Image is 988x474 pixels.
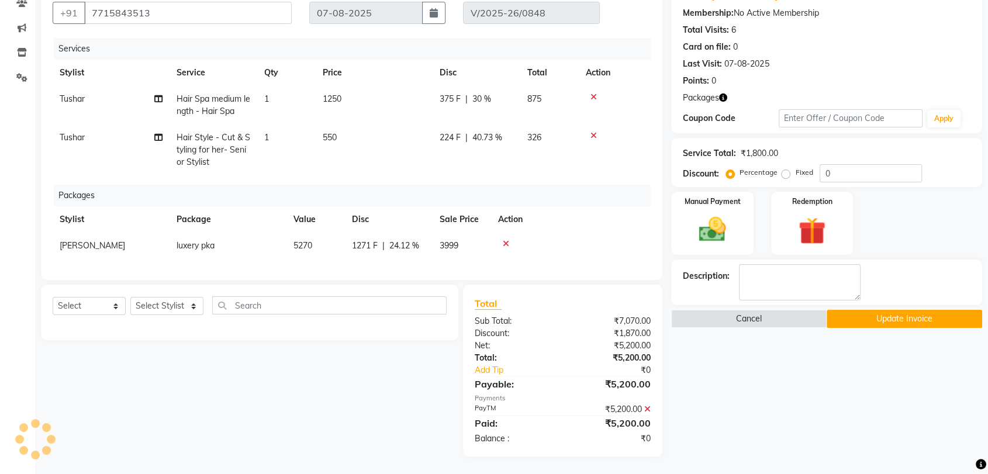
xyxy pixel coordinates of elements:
th: Package [170,206,286,233]
th: Sale Price [433,206,491,233]
div: 07-08-2025 [724,58,769,70]
th: Action [491,206,651,233]
div: Total: [466,352,563,364]
div: ₹5,200.00 [563,340,660,352]
th: Total [520,60,579,86]
button: Cancel [671,310,827,328]
div: Membership: [683,7,734,19]
input: Enter Offer / Coupon Code [779,109,923,127]
th: Stylist [53,206,170,233]
div: ₹0 [579,364,659,376]
span: 550 [323,132,337,143]
span: Total [475,297,502,310]
div: Discount: [466,327,563,340]
span: 1 [264,94,269,104]
th: Price [316,60,433,86]
label: Percentage [740,167,777,178]
div: ₹5,200.00 [563,352,660,364]
div: PayTM [466,403,563,416]
span: Tushar [60,94,85,104]
label: Manual Payment [685,196,741,207]
span: 1271 F [352,240,378,252]
div: Card on file: [683,41,731,53]
div: Payable: [466,377,563,391]
span: 5270 [293,240,312,251]
div: Description: [683,270,730,282]
span: Packages [683,92,719,104]
span: | [465,132,468,144]
div: Payments [475,393,651,403]
span: | [465,93,468,105]
div: Services [54,38,659,60]
div: ₹1,870.00 [563,327,660,340]
img: _gift.svg [790,214,834,248]
span: 1 [264,132,269,143]
span: 224 F [440,132,461,144]
button: Update Invoice [827,310,982,328]
span: 40.73 % [472,132,502,144]
div: Net: [466,340,563,352]
div: ₹1,800.00 [741,147,778,160]
th: Stylist [53,60,170,86]
div: Discount: [683,168,719,180]
span: Hair Style - Cut & Styling for her- Senior Stylist [177,132,250,167]
div: ₹5,200.00 [563,403,660,416]
span: 24.12 % [389,240,419,252]
span: Hair Spa medium length - Hair Spa [177,94,250,116]
span: 30 % [472,93,491,105]
div: 6 [731,24,736,36]
div: ₹5,200.00 [563,377,660,391]
input: Search by Name/Mobile/Email/Code [84,2,292,24]
span: 1250 [323,94,341,104]
button: Apply [927,110,961,127]
span: 326 [527,132,541,143]
div: 0 [711,75,716,87]
div: Points: [683,75,709,87]
div: ₹0 [563,433,660,445]
span: luxery pka [177,240,215,251]
div: 0 [733,41,738,53]
th: Service [170,60,257,86]
div: Total Visits: [683,24,729,36]
th: Qty [257,60,316,86]
span: 875 [527,94,541,104]
button: +91 [53,2,85,24]
span: 3999 [440,240,458,251]
label: Fixed [795,167,813,178]
div: Balance : [466,433,563,445]
label: Redemption [792,196,832,207]
th: Disc [433,60,520,86]
span: Tushar [60,132,85,143]
input: Search [212,296,447,314]
div: Sub Total: [466,315,563,327]
div: Coupon Code [683,112,779,124]
a: Add Tip [466,364,579,376]
th: Disc [345,206,433,233]
span: | [382,240,385,252]
th: Action [579,60,651,86]
div: Paid: [466,416,563,430]
div: ₹5,200.00 [563,416,660,430]
div: ₹7,070.00 [563,315,660,327]
div: Packages [54,185,659,206]
div: Last Visit: [683,58,722,70]
div: Service Total: [683,147,736,160]
span: 375 F [440,93,461,105]
img: _cash.svg [690,214,734,245]
th: Value [286,206,345,233]
div: No Active Membership [683,7,970,19]
span: [PERSON_NAME] [60,240,125,251]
